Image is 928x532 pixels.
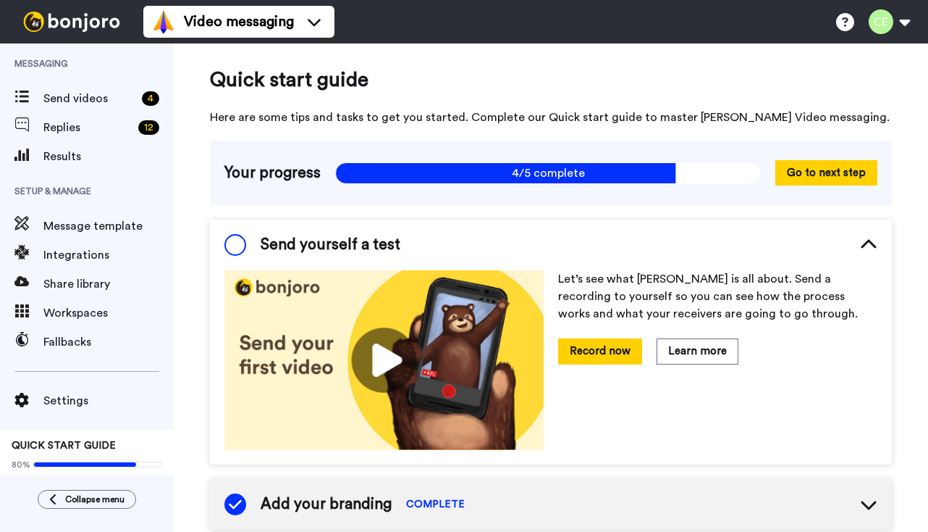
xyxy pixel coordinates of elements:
span: 80% [12,459,30,470]
img: bj-logo-header-white.svg [17,12,126,32]
span: QUICK START GUIDE [12,441,116,451]
span: Replies [43,119,132,136]
button: Learn more [657,338,738,364]
span: Settings [43,392,174,410]
span: Send videos [43,90,136,107]
span: Integrations [43,246,174,264]
button: Record now [558,338,642,364]
span: Here are some tips and tasks to get you started. Complete our Quick start guide to master [PERSON... [210,109,892,126]
span: Quick start guide [210,65,892,94]
p: Let’s see what [PERSON_NAME] is all about. Send a recording to yourself so you can see how the pr... [558,270,877,323]
span: Share library [43,275,174,293]
span: Send yourself a test [12,473,162,485]
span: Add your branding [261,494,392,515]
span: Your progress [224,162,321,184]
span: Video messaging [184,12,294,32]
div: 12 [138,120,159,135]
span: Fallbacks [43,333,174,351]
img: vm-color.svg [152,10,175,33]
button: Collapse menu [38,490,136,509]
span: Results [43,148,174,165]
span: 4/5 complete [335,162,761,184]
button: Go to next step [775,160,877,186]
span: Message template [43,217,174,235]
span: Workspaces [43,304,174,322]
img: 178eb3909c0dc23ce44563bdb6dc2c11.jpg [224,270,544,450]
span: COMPLETE [406,497,465,512]
div: 4 [142,91,159,106]
span: Send yourself a test [261,234,400,256]
span: Collapse menu [65,494,125,505]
